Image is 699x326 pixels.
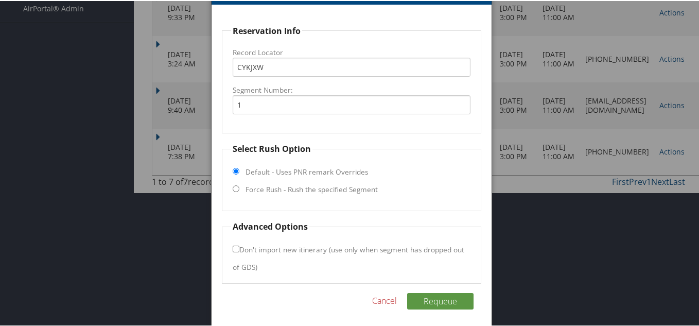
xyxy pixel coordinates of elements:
[231,24,302,36] legend: Reservation Info
[233,245,239,251] input: Don't import new itinerary (use only when segment has dropped out of GDS)
[407,292,474,308] button: Requeue
[233,84,470,94] label: Segment Number:
[372,294,397,306] a: Cancel
[246,166,368,176] label: Default - Uses PNR remark Overrides
[233,239,464,276] label: Don't import new itinerary (use only when segment has dropped out of GDS)
[246,183,378,194] label: Force Rush - Rush the specified Segment
[233,46,470,57] label: Record Locator
[231,219,309,232] legend: Advanced Options
[231,142,312,154] legend: Select Rush Option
